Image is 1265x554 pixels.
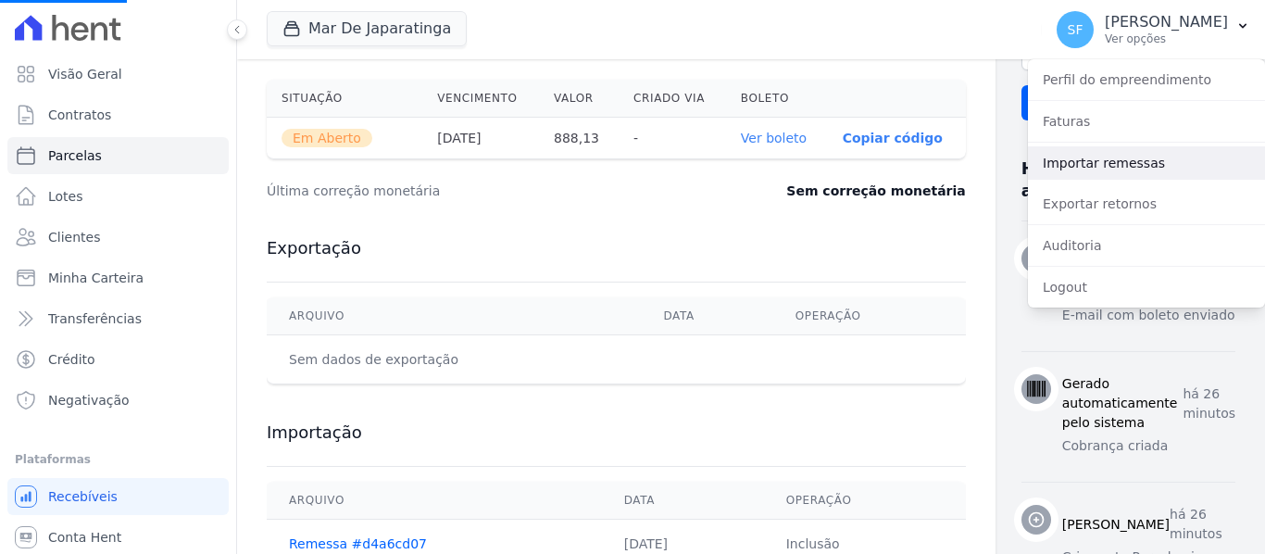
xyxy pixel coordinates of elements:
h3: [PERSON_NAME] [1062,515,1170,535]
th: 888,13 [539,118,619,159]
span: Crédito [48,350,95,369]
th: Vencimento [422,80,539,118]
th: Arquivo [267,482,602,520]
span: Clientes [48,228,100,246]
span: Visão Geral [48,65,122,83]
a: Ver boleto [741,131,807,145]
button: Mar De Japaratinga [267,11,467,46]
a: Auditoria [1028,229,1265,262]
button: SF [PERSON_NAME] Ver opções [1042,4,1265,56]
a: Clientes [7,219,229,256]
input: Registrar atividade [1021,85,1176,120]
dd: Sem correção monetária [786,182,965,200]
div: Plataformas [15,448,221,471]
a: Remessa #d4a6cd07 [289,536,427,551]
th: [DATE] [422,118,539,159]
a: Recebíveis [7,478,229,515]
th: Criado via [619,80,726,118]
p: Cobrança criada [1062,436,1235,456]
p: [PERSON_NAME] [1105,13,1228,31]
a: Contratos [7,96,229,133]
a: Transferências [7,300,229,337]
a: Visão Geral [7,56,229,93]
h3: Exportação [267,237,966,259]
th: Operação [764,482,966,520]
a: Exportar retornos [1028,187,1265,220]
a: Faturas [1028,105,1265,138]
a: Crédito [7,341,229,378]
a: Lotes [7,178,229,215]
td: Sem dados de exportação [267,335,641,384]
span: Minha Carteira [48,269,144,287]
th: Operação [773,297,966,335]
h3: Importação [267,422,966,444]
span: SF [1068,23,1083,36]
a: Negativação [7,382,229,419]
p: há 26 minutos [1183,384,1235,423]
th: Boleto [726,80,828,118]
span: Negativação [48,391,130,409]
span: Em Aberto [282,129,372,147]
th: Arquivo [267,297,641,335]
a: Importar remessas [1028,146,1265,180]
th: Data [602,482,764,520]
span: Lotes [48,187,83,206]
th: Situação [267,80,422,118]
span: Contratos [48,106,111,124]
h3: Gerado automaticamente pelo sistema [1062,374,1184,433]
p: Ver opções [1105,31,1228,46]
a: Perfil do empreendimento [1028,63,1265,96]
a: Logout [1028,271,1265,304]
th: - [619,118,726,159]
dt: Última correção monetária [267,182,680,200]
a: Minha Carteira [7,259,229,296]
p: há 26 minutos [1170,505,1235,544]
span: Parcelas [48,146,102,165]
span: Conta Hent [48,528,121,547]
p: E-mail com boleto enviado [1062,306,1235,325]
span: Recebíveis [48,487,118,506]
th: Data [641,297,772,335]
h3: Histórico de atividades [1021,157,1221,202]
span: Transferências [48,309,142,328]
button: Copiar código [843,131,943,145]
a: Parcelas [7,137,229,174]
th: Valor [539,80,619,118]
